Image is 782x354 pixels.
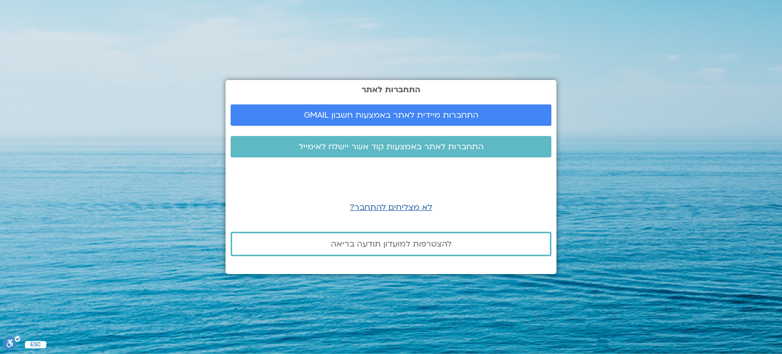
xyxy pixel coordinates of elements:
[331,239,452,249] span: להצטרפות למועדון תודעה בריאה
[231,85,551,94] h2: התחברות לאתר
[231,232,551,256] a: להצטרפות למועדון תודעה בריאה
[231,104,551,126] a: התחברות מיידית לאתר באמצעות חשבון GMAIL
[350,202,432,213] a: לא מצליחים להתחבר?
[304,111,479,120] span: התחברות מיידית לאתר באמצעות חשבון GMAIL
[299,142,484,151] span: התחברות לאתר באמצעות קוד אשר יישלח לאימייל
[231,136,551,157] a: התחברות לאתר באמצעות קוד אשר יישלח לאימייל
